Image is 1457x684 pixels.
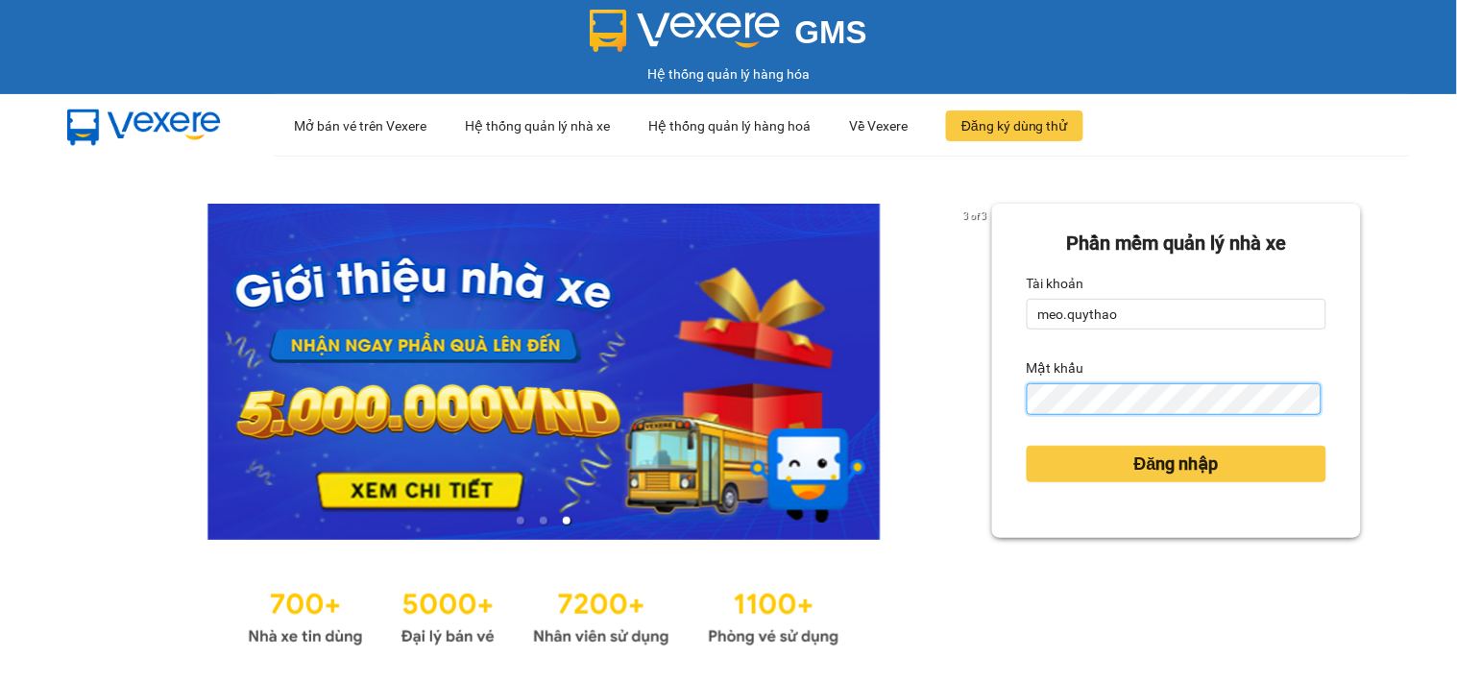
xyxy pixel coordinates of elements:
input: Tài khoản [1027,299,1326,330]
li: slide item 1 [517,517,524,525]
p: 3 of 3 [959,204,992,229]
li: slide item 3 [563,517,571,525]
div: Về Vexere [849,95,908,157]
a: GMS [590,29,867,44]
span: Đăng ký dùng thử [961,115,1068,136]
label: Mật khẩu [1027,353,1084,383]
button: Đăng nhập [1027,446,1326,482]
button: next slide / item [965,204,992,540]
div: Hệ thống quản lý hàng hoá [648,95,811,157]
div: Hệ thống quản lý nhà xe [465,95,610,157]
div: Phần mềm quản lý nhà xe [1027,229,1326,258]
label: Tài khoản [1027,268,1084,299]
span: Đăng nhập [1134,451,1219,477]
span: GMS [795,14,867,50]
button: previous slide / item [96,204,123,540]
div: Hệ thống quản lý hàng hóa [5,63,1452,85]
img: logo 2 [590,10,780,52]
img: mbUUG5Q.png [48,94,240,158]
img: Statistics.png [248,578,839,651]
input: Mật khẩu [1027,383,1323,414]
div: Mở bán vé trên Vexere [294,95,426,157]
button: Đăng ký dùng thử [946,110,1083,141]
li: slide item 2 [540,517,547,525]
